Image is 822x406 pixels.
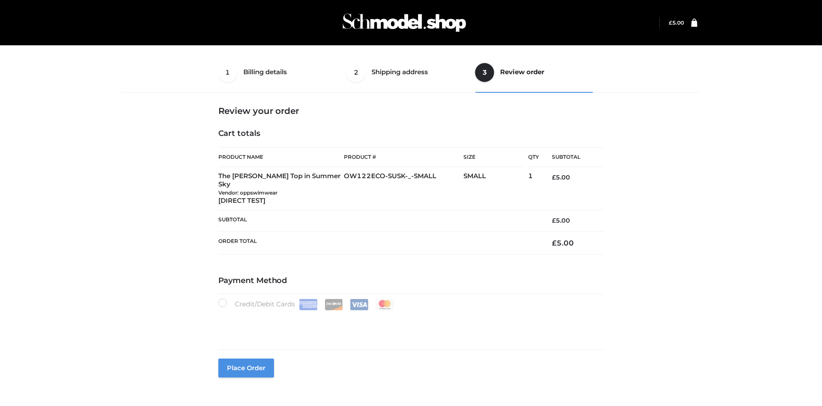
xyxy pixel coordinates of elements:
bdi: 5.00 [669,19,684,26]
button: Place order [218,359,274,378]
h4: Payment Method [218,276,604,286]
img: Amex [299,299,318,310]
small: Vendor: oppswimwear [218,189,277,196]
img: Discover [324,299,343,310]
img: Visa [350,299,368,310]
label: Credit/Debit Cards [218,299,395,310]
h4: Cart totals [218,129,604,138]
bdi: 5.00 [552,239,574,247]
th: Product # [344,147,463,167]
th: Subtotal [539,148,604,167]
th: Qty [528,147,539,167]
span: £ [552,173,556,181]
td: The [PERSON_NAME] Top in Summer Sky [DIRECT TEST] [218,167,344,210]
img: Schmodel Admin 964 [340,6,469,40]
td: SMALL [463,167,528,210]
th: Product Name [218,147,344,167]
th: Size [463,148,524,167]
a: £5.00 [669,19,684,26]
h3: Review your order [218,106,604,116]
span: £ [669,19,672,26]
td: OW122ECO-SUSK-_-SMALL [344,167,463,210]
iframe: Secure payment input frame [217,308,602,340]
th: Order Total [218,231,539,254]
img: Mastercard [375,299,394,310]
span: £ [552,217,556,224]
td: 1 [528,167,539,210]
bdi: 5.00 [552,173,570,181]
th: Subtotal [218,210,539,231]
span: £ [552,239,557,247]
bdi: 5.00 [552,217,570,224]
